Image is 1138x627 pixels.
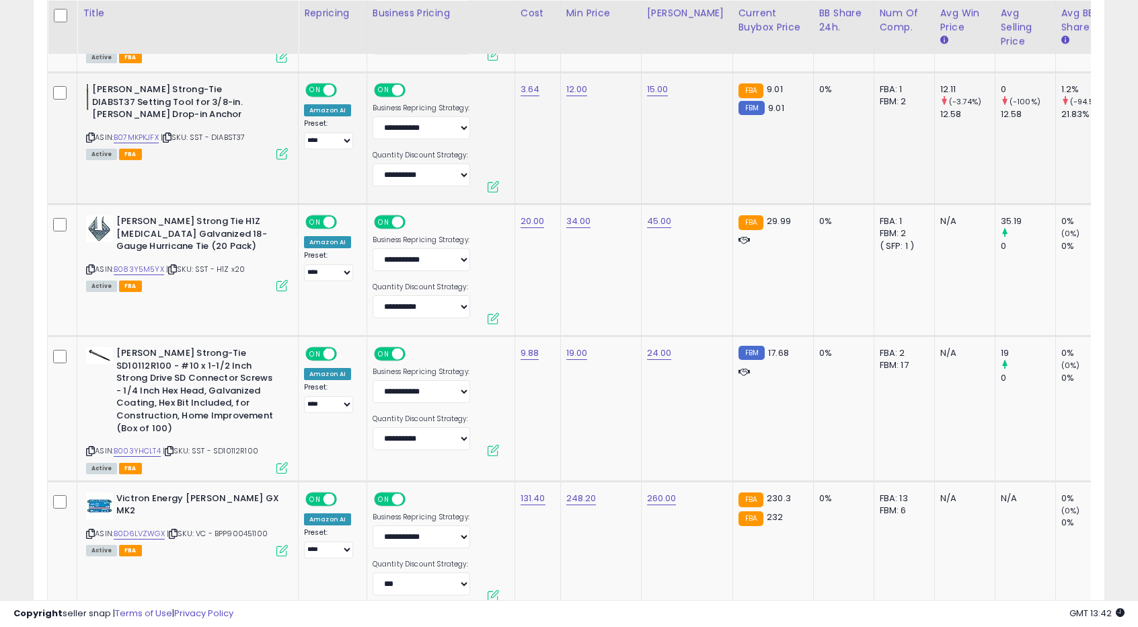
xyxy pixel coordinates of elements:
div: Amazon AI [304,513,351,525]
span: 232 [767,511,783,523]
span: OFF [403,217,424,228]
div: Avg BB Share [1061,6,1110,34]
div: 12.58 [940,108,995,120]
a: 3.64 [521,83,540,96]
a: 15.00 [647,83,669,96]
a: 260.00 [647,492,677,505]
div: 0% [819,492,864,505]
a: 34.00 [566,215,591,228]
img: 21W-A9nqyAL._SL40_.jpg [86,83,89,110]
div: BB Share 24h. [819,6,868,34]
div: FBM: 17 [880,359,924,371]
span: | SKU: VC - BPP900451100 [167,528,268,539]
span: ON [307,348,324,360]
small: (-100%) [1010,96,1040,107]
div: Current Buybox Price [738,6,808,34]
span: All listings currently available for purchase on Amazon [86,149,117,160]
span: OFF [335,348,356,360]
div: FBM: 2 [880,96,924,108]
div: Amazon AI [304,236,351,248]
div: ASIN: [86,347,288,472]
div: FBA: 1 [880,83,924,96]
small: FBM [738,346,765,360]
span: 9.01 [767,83,783,96]
label: Business Repricing Strategy: [373,104,470,113]
label: Quantity Discount Strategy: [373,414,470,424]
div: Preset: [304,528,356,558]
small: (-94.5%) [1070,96,1103,107]
span: FBA [119,463,142,474]
div: 12.11 [940,83,995,96]
div: ASIN: [86,83,288,158]
div: 0% [1061,492,1116,505]
small: (-3.74%) [949,96,981,107]
div: Avg Selling Price [1001,6,1050,48]
div: Preset: [304,251,356,281]
span: | SKU: SST - DIABST37 [161,132,245,143]
span: All listings currently available for purchase on Amazon [86,545,117,556]
div: N/A [1001,492,1045,505]
div: Business Pricing [373,6,509,20]
span: ON [375,493,392,505]
b: [PERSON_NAME] Strong-Tie DIABST37 Setting Tool for 3/8-in. [PERSON_NAME] Drop-in Anchor [92,83,256,124]
span: ON [375,85,392,96]
a: B0D6LVZWGX [114,528,165,540]
a: 20.00 [521,215,545,228]
label: Business Repricing Strategy: [373,513,470,522]
div: Preset: [304,119,356,149]
div: 0 [1001,240,1055,252]
div: FBA: 13 [880,492,924,505]
div: Avg Win Price [940,6,989,34]
small: (0%) [1061,360,1080,371]
div: 0% [819,347,864,359]
small: Avg BB Share. [1061,34,1069,46]
label: Business Repricing Strategy: [373,235,470,245]
div: Title [83,6,293,20]
div: FBA: 2 [880,347,924,359]
small: FBA [738,215,763,230]
label: Quantity Discount Strategy: [373,560,470,569]
div: Repricing [304,6,361,20]
a: Terms of Use [115,607,172,620]
div: Preset: [304,383,356,413]
strong: Copyright [13,607,63,620]
label: Business Repricing Strategy: [373,367,470,377]
small: (0%) [1061,228,1080,239]
div: 0 [1001,372,1055,384]
a: 45.00 [647,215,672,228]
span: FBA [119,149,142,160]
span: | SKU: SST - SD10112R100 [163,445,258,456]
span: 230.3 [767,492,791,505]
a: Privacy Policy [174,607,233,620]
b: Victron Energy [PERSON_NAME] GX MK2 [116,492,280,521]
b: [PERSON_NAME] Strong Tie H1Z [MEDICAL_DATA] Galvanized 18-Gauge Hurricane Tie (20 Pack) [116,215,280,256]
a: 9.88 [521,346,539,360]
div: 12.58 [1001,108,1055,120]
div: ASIN: [86,492,288,555]
span: All listings currently available for purchase on Amazon [86,281,117,292]
div: Min Price [566,6,636,20]
span: | SKU: SST - H1Z x20 [166,264,245,274]
a: 248.20 [566,492,597,505]
div: [PERSON_NAME] [647,6,727,20]
small: Avg Win Price. [940,34,948,46]
a: 19.00 [566,346,588,360]
span: ON [375,348,392,360]
span: ON [307,85,324,96]
a: B003YHCLT4 [114,445,161,457]
a: B083Y5M5YX [114,264,164,275]
div: Amazon AI [304,368,351,380]
div: 0 [1001,83,1055,96]
span: OFF [403,493,424,505]
span: ON [307,217,324,228]
b: [PERSON_NAME] Strong-Tie SD10112R100 - #10 x 1-1/2 Inch Strong Drive SD Connector Screws - 1/4 In... [116,347,280,438]
div: FBA: 1 [880,215,924,227]
small: FBA [738,511,763,526]
div: 19 [1001,347,1055,359]
div: 1.2% [1061,83,1116,96]
div: Num of Comp. [880,6,929,34]
div: 0% [1061,215,1116,227]
div: 21.83% [1061,108,1116,120]
label: Quantity Discount Strategy: [373,151,470,160]
small: FBM [738,101,765,115]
